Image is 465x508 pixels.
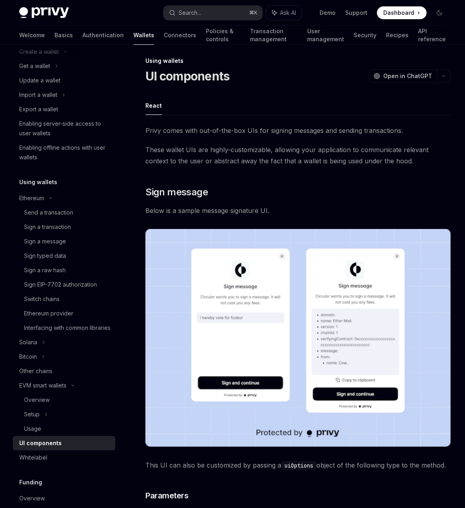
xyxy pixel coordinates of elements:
[345,9,367,17] a: Support
[19,104,58,114] div: Export a wallet
[307,26,344,45] a: User management
[13,436,115,450] a: UI components
[24,323,111,333] div: Interfacing with common libraries
[19,453,47,462] div: Whitelabel
[13,249,115,263] a: Sign typed data
[24,251,66,261] div: Sign typed data
[164,26,196,45] a: Connectors
[145,229,451,447] img: images/Sign.png
[19,76,60,85] div: Update a wallet
[24,410,40,419] div: Setup
[13,141,115,165] a: Enabling offline actions with user wallets
[433,6,446,19] button: Toggle dark mode
[19,143,111,162] div: Enabling offline actions with user wallets
[13,277,115,292] a: Sign EIP-7702 authorization
[383,9,414,17] span: Dashboard
[368,69,437,83] button: Open in ChatGPT
[386,26,409,45] a: Recipes
[145,144,451,167] span: These wallet UIs are highly-customizable, allowing your application to communicate relevant conte...
[418,26,446,45] a: API reference
[13,393,115,407] a: Overview
[163,6,262,20] button: Search...⌘K
[249,10,258,16] span: ⌘ K
[145,69,229,83] h1: UI components
[250,26,298,45] a: Transaction management
[266,6,302,20] button: Ask AI
[24,208,73,217] div: Send a transaction
[13,491,115,506] a: Overview
[13,73,115,88] a: Update a wallet
[19,7,69,18] img: dark logo
[13,422,115,436] a: Usage
[145,205,451,216] span: Below is a sample message signature UI.
[19,90,57,100] div: Import a wallet
[13,263,115,277] a: Sign a raw hash
[19,494,45,503] div: Overview
[377,6,427,19] a: Dashboard
[54,26,73,45] a: Basics
[280,9,296,17] span: Ask AI
[145,96,162,115] button: React
[19,193,44,203] div: Ethereum
[19,337,37,347] div: Solana
[24,222,71,232] div: Sign a transaction
[206,26,240,45] a: Policies & controls
[145,125,451,136] span: Privy comes with out-of-the-box UIs for signing messages and sending transactions.
[13,364,115,378] a: Other chains
[179,8,201,18] div: Search...
[19,438,62,448] div: UI components
[24,309,73,318] div: Ethereum provider
[19,478,42,487] h5: Funding
[19,61,50,71] div: Get a wallet
[133,26,154,45] a: Wallets
[145,490,188,501] span: Parameters
[281,461,316,470] code: uiOptions
[13,292,115,306] a: Switch chains
[24,280,97,289] div: Sign EIP-7702 authorization
[19,381,66,390] div: EVM smart wallets
[145,460,451,471] span: This UI can also be customized by passing a object of the following type to the method.
[383,72,432,80] span: Open in ChatGPT
[13,450,115,465] a: Whitelabel
[24,424,41,434] div: Usage
[19,26,45,45] a: Welcome
[83,26,124,45] a: Authentication
[13,220,115,234] a: Sign a transaction
[19,119,111,138] div: Enabling server-side access to user wallets
[13,205,115,220] a: Send a transaction
[145,186,208,199] span: Sign message
[320,9,336,17] a: Demo
[24,237,66,246] div: Sign a message
[13,102,115,116] a: Export a wallet
[13,234,115,249] a: Sign a message
[19,177,57,187] h5: Using wallets
[354,26,376,45] a: Security
[24,395,50,405] div: Overview
[13,306,115,321] a: Ethereum provider
[19,352,37,361] div: Bitcoin
[24,265,66,275] div: Sign a raw hash
[19,366,52,376] div: Other chains
[24,294,60,304] div: Switch chains
[13,116,115,141] a: Enabling server-side access to user wallets
[13,321,115,335] a: Interfacing with common libraries
[145,57,451,65] div: Using wallets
